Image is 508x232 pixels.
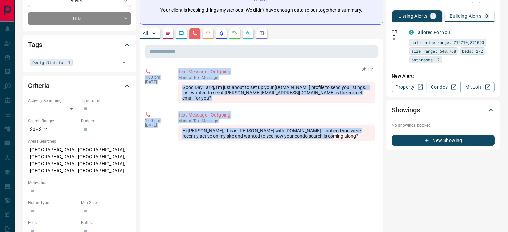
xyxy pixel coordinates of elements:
p: 0 [485,14,488,18]
p: Home Type: [28,200,78,206]
p: No showings booked [392,122,495,128]
svg: Lead Browsing Activity [179,31,184,36]
button: New Showing [392,135,495,146]
p: New Alert: [392,73,495,80]
h2: Showings [392,105,420,115]
p: Listing Alerts [398,14,428,18]
p: 1:00 pm [145,75,168,80]
svg: Notes [165,31,171,36]
span: bathrooms: 2 [411,56,440,63]
span: manual [178,119,192,123]
p: Areas Searched: [28,138,131,144]
p: Text Message - Outgoing [178,68,375,75]
p: Your client is keeping things mysterious! We didn't have enough data to put together a summary. [160,7,362,14]
span: DesignDistrict_1 [32,59,70,66]
p: [GEOGRAPHIC_DATA], [GEOGRAPHIC_DATA], [GEOGRAPHIC_DATA], [GEOGRAPHIC_DATA], [GEOGRAPHIC_DATA], [G... [28,144,131,176]
a: Condos [426,82,460,92]
svg: Agent Actions [259,31,264,36]
svg: Requests [232,31,237,36]
p: Actively Searching: [28,98,78,104]
button: Open [119,58,129,67]
svg: Opportunities [245,31,251,36]
span: beds: 2-2 [462,48,483,54]
svg: Calls [192,31,197,36]
p: [DATE] [145,80,168,84]
div: Showings [392,102,495,118]
p: Baths: [81,220,131,226]
a: Property [392,82,426,92]
div: Good Day Tariq, I'm just about to set up your [DOMAIN_NAME] profile to send you listings. I just ... [178,82,375,103]
div: Tags [28,37,131,53]
h2: Tags [28,39,42,50]
p: 1:00 pm [145,118,168,123]
span: sale price range: 712710,871090 [411,39,484,46]
p: Text Message - Outgoing [178,111,375,119]
div: condos.ca [409,30,414,35]
p: 1 [432,14,434,18]
p: Text Message [178,75,375,80]
p: Building Alerts [450,14,481,18]
a: Mr.Loft [460,82,495,92]
p: $0 - $12 [28,124,78,135]
svg: Listing Alerts [219,31,224,36]
div: Hi [PERSON_NAME], this is [PERSON_NAME] with [DOMAIN_NAME]. I noticed you were recently active on... [178,125,375,141]
p: Text Message [178,119,375,123]
p: Timeframe: [81,98,131,104]
div: TBD [28,12,131,25]
svg: Push Notification Only [392,35,396,40]
a: Tailored For You [416,30,450,35]
p: [DATE] [145,123,168,128]
p: Budget: [81,118,131,124]
svg: Emails [205,31,211,36]
h2: Criteria [28,80,50,91]
p: Search Range: [28,118,78,124]
span: manual [178,75,192,80]
p: All [143,31,148,36]
div: Criteria [28,78,131,94]
button: Pin [358,66,378,72]
span: size range: 540,768 [411,48,456,54]
p: Min Size: [81,200,131,206]
p: Beds: [28,220,78,226]
p: Motivation: [28,180,131,186]
p: Off [392,29,405,35]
